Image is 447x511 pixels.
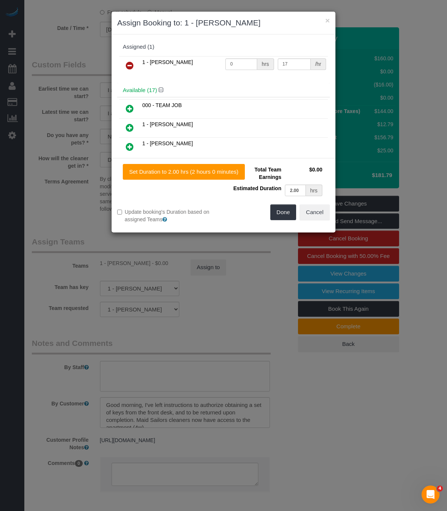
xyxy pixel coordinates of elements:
[123,164,245,180] button: Set Duration to 2.00 hrs (2 hours 0 minutes)
[299,204,330,220] button: Cancel
[283,164,324,183] td: $0.00
[142,59,193,65] span: 1 - [PERSON_NAME]
[117,208,218,223] label: Update booking's Duration based on assigned Teams
[325,16,330,24] button: ×
[123,44,324,50] div: Assigned (1)
[437,486,443,492] span: 4
[142,140,193,146] span: 1 - [PERSON_NAME]
[123,87,324,94] h4: Available (17)
[142,121,193,127] span: 1 - [PERSON_NAME]
[257,58,274,70] div: hrs
[306,185,322,196] div: hrs
[229,164,283,183] td: Total Team Earnings
[311,58,326,70] div: /hr
[422,486,440,504] iframe: Intercom live chat
[233,185,281,191] span: Estimated Duration
[142,102,182,108] span: 000 - TEAM JOB
[270,204,297,220] button: Done
[117,210,122,215] input: Update booking's Duration based on assigned Teams
[117,17,330,28] h3: Assign Booking to: 1 - [PERSON_NAME]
